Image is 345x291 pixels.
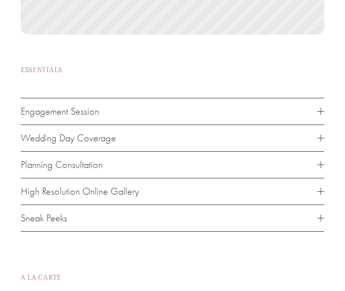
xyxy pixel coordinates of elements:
span: ESSENTIALS [21,66,62,74]
button: Sneak Peeks [21,205,324,231]
span: Engagement Session [21,106,317,117]
span: Sneak Peeks [21,212,317,224]
span: A LA CARTE [21,273,61,282]
button: Wedding Day Coverage [21,125,324,151]
span: High Resolution Online Gallery [21,186,317,197]
button: High Resolution Online Gallery [21,178,324,205]
span: Wedding Day Coverage [21,132,317,144]
button: Engagement Session [21,98,324,125]
button: Planning Consultation [21,152,324,178]
span: Planning Consultation [21,159,317,170]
